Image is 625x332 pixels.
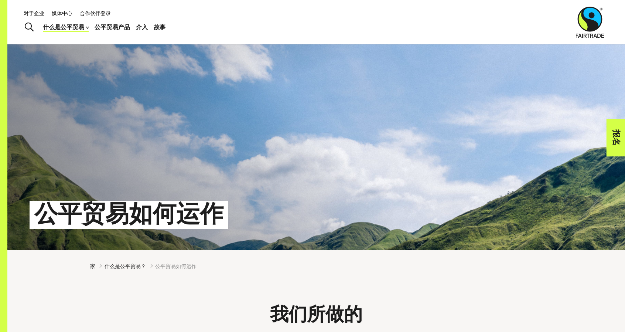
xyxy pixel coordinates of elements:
a: 公平贸易产品 [95,22,130,33]
font: 我们所做的 [270,306,362,324]
a: 合作伙伴登录 [80,10,111,16]
a: 介入 [136,22,148,33]
font: 家 [90,263,95,269]
font: 公平贸易如何运作 [155,263,197,269]
a: 家 [90,262,95,270]
img: 澳大利亚新西兰公平贸易标志 [576,7,604,38]
font: 公平贸易产品 [95,23,130,30]
font: 报名 [612,130,620,146]
a: 什么是公平贸易 [43,22,89,33]
a: 媒体中心 [52,10,72,16]
font: 介入 [136,23,148,30]
a: 故事 [154,22,165,33]
a: 什么是公平贸易？ [105,262,146,270]
font: 什么是公平贸易？ [105,263,146,269]
font: 公平贸易如何运作 [34,203,223,227]
font: 故事 [154,23,165,30]
font: 什么是公平贸易 [43,23,84,30]
a: 切换搜索 [20,18,38,37]
a: 对于企业 [24,10,44,16]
